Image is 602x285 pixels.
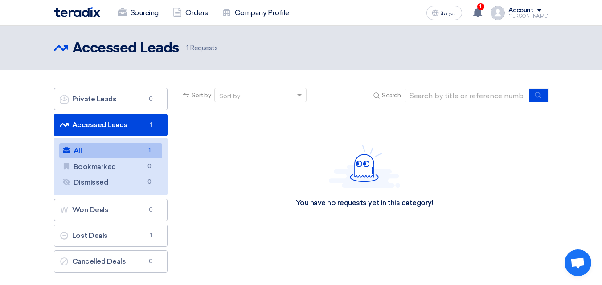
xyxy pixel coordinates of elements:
[146,231,156,240] span: 1
[54,225,168,247] a: Lost Deals1
[54,88,168,110] a: Private Leads0
[296,198,434,208] div: You have no requests yet in this category!
[219,92,240,101] div: Sort by
[59,143,162,158] a: All
[111,3,166,23] a: Sourcing
[508,14,549,19] div: [PERSON_NAME]
[508,7,534,14] div: Account
[405,89,529,102] input: Search by title or reference number
[166,3,215,23] a: Orders
[146,120,156,129] span: 1
[186,44,188,52] span: 1
[441,10,457,16] span: العربية
[329,145,400,188] img: Hello
[477,3,484,10] span: 1
[186,43,218,53] span: Requests
[426,6,462,20] button: العربية
[54,7,100,17] img: Teradix logo
[382,91,401,100] span: Search
[54,199,168,221] a: Won Deals0
[192,91,211,100] span: Sort by
[215,3,296,23] a: Company Profile
[54,250,168,273] a: Cancelled Deals0
[491,6,505,20] img: profile_test.png
[144,177,155,187] span: 0
[59,175,162,190] a: Dismissed
[146,205,156,214] span: 0
[144,162,155,171] span: 0
[73,40,179,57] h2: Accessed Leads
[146,95,156,104] span: 0
[144,146,155,155] span: 1
[59,159,162,174] a: Bookmarked
[54,114,168,136] a: Accessed Leads1
[565,249,591,276] div: Open chat
[146,257,156,266] span: 0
